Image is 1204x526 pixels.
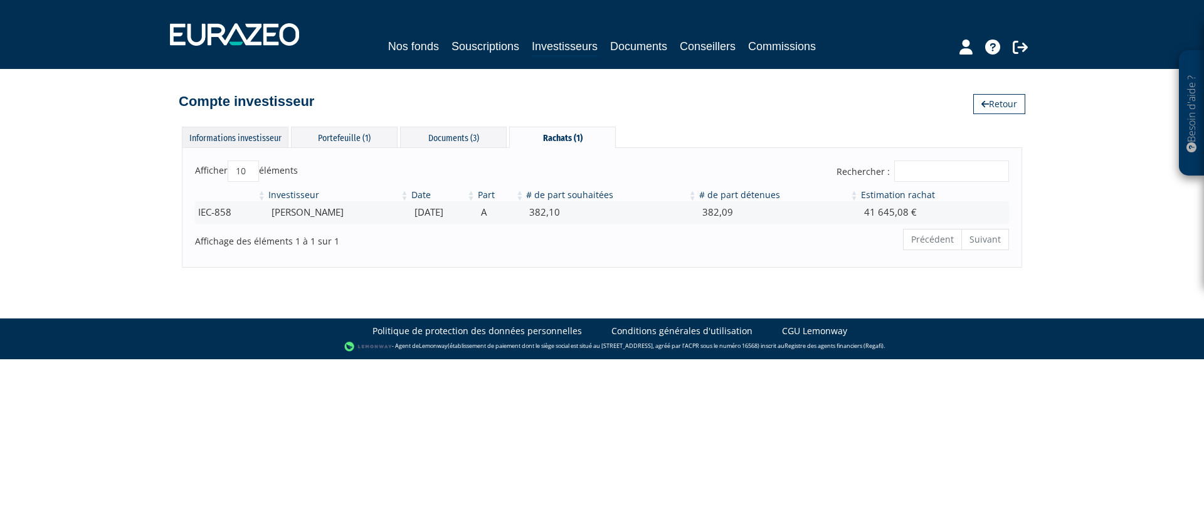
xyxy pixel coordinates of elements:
a: Documents [610,38,667,55]
div: Portefeuille (1) [291,127,398,147]
td: [PERSON_NAME] [267,201,410,223]
div: Informations investisseur [182,127,288,147]
a: Conditions générales d'utilisation [611,325,752,337]
a: Commissions [748,38,816,55]
a: Nos fonds [388,38,439,55]
a: Lemonway [419,342,448,350]
th: # de part souhaitées: activer pour trier la colonne par ordre croissant [525,189,697,201]
a: Retour [973,94,1025,114]
a: Registre des agents financiers (Regafi) [784,342,884,350]
th: Estimation rachat [860,189,1009,201]
a: CGU Lemonway [782,325,847,337]
th: Investisseur: activer pour trier la colonne par ordre croissant [267,189,410,201]
p: Besoin d'aide ? [1185,57,1199,170]
img: logo-lemonway.png [344,340,393,353]
td: 382,09 [698,201,860,223]
input: Rechercher : [894,160,1009,182]
td: [DATE] [410,201,477,223]
img: 1732889491-logotype_eurazeo_blanc_rvb.png [170,23,299,46]
select: Afficheréléments [228,160,259,182]
h4: Compte investisseur [179,94,314,109]
a: Souscriptions [451,38,519,55]
th: # de part détenues: activer pour trier la colonne par ordre croissant [698,189,860,201]
label: Afficher éléments [195,160,298,182]
th: Date: activer pour trier la colonne par ordre croissant [410,189,477,201]
div: Affichage des éléments 1 à 1 sur 1 [195,228,523,248]
a: Politique de protection des données personnelles [372,325,582,337]
div: - Agent de (établissement de paiement dont le siège social est situé au [STREET_ADDRESS], agréé p... [13,340,1191,353]
label: Rechercher : [837,160,1009,182]
a: Conseillers [680,38,736,55]
a: Investisseurs [532,38,598,57]
td: 382,10 [525,201,697,223]
td: IEC-858 [195,201,267,223]
th: &nbsp;: activer pour trier la colonne par ordre croissant [195,189,267,201]
td: A [477,201,525,223]
div: Documents (3) [400,127,507,147]
div: Rachats (1) [509,127,616,148]
td: 41 645,08 € [860,201,1009,223]
th: Part: activer pour trier la colonne par ordre croissant [477,189,525,201]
